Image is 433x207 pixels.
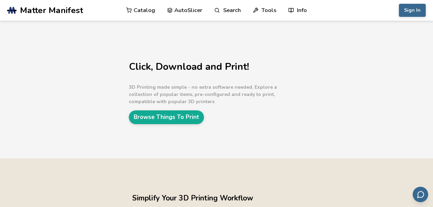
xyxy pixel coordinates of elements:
[132,193,305,204] h2: Simplify Your 3D Printing Workflow
[129,84,301,105] p: 3D Printing made simple - no extra software needed. Explore a collection of popular items, pre-co...
[129,110,204,124] a: Browse Things To Print
[20,6,83,15] span: Matter Manifest
[399,4,426,17] button: Sign In
[413,187,428,202] button: Send feedback via email
[129,62,301,72] h1: Click, Download and Print!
